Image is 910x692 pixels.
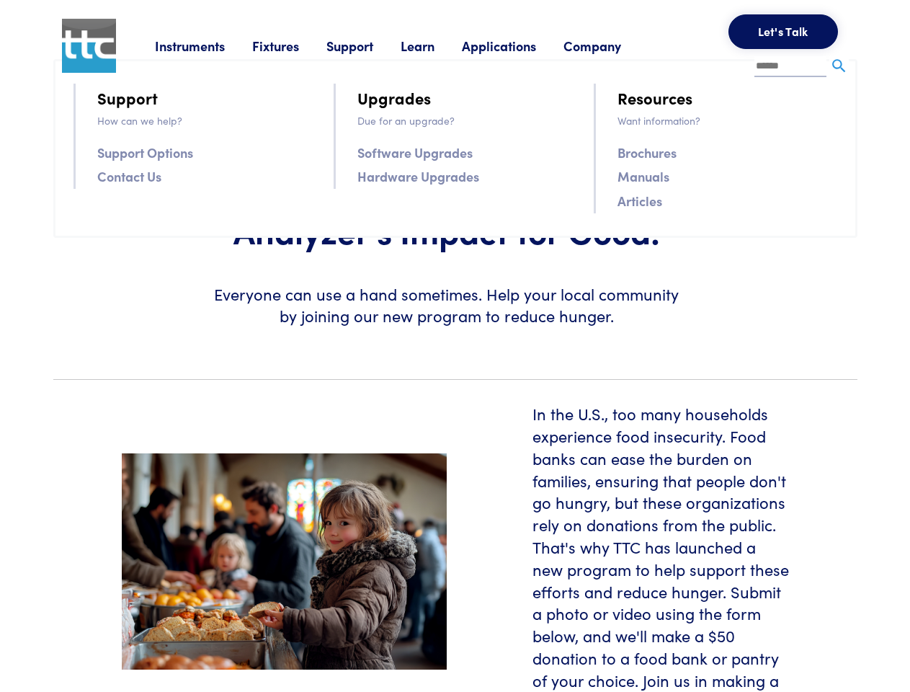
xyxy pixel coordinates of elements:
a: Manuals [617,166,669,187]
a: Support [97,85,158,110]
img: ttc_logo_1x1_v1.0.png [62,19,116,73]
button: Let's Talk [728,14,838,49]
p: Want information? [617,112,837,128]
a: Instruments [155,37,252,55]
a: Applications [462,37,563,55]
h6: Everyone can use a hand sometimes. Help your local community by joining our new program to reduce... [210,283,683,328]
a: Support [326,37,401,55]
p: Due for an upgrade? [357,112,576,128]
a: Resources [617,85,692,110]
a: Contact Us [97,166,161,187]
a: Brochures [617,142,677,163]
a: Company [563,37,648,55]
h1: Introducing TA-GIVESBACK: Amplify Your Texture Analyzer's Impact for Good! [210,127,683,252]
a: Support Options [97,142,193,163]
a: Software Upgrades [357,142,473,163]
a: Fixtures [252,37,326,55]
p: How can we help? [97,112,316,128]
a: Hardware Upgrades [357,166,479,187]
a: Articles [617,190,662,211]
img: food-pantry-header.jpeg [122,453,447,670]
a: Upgrades [357,85,431,110]
a: Learn [401,37,462,55]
